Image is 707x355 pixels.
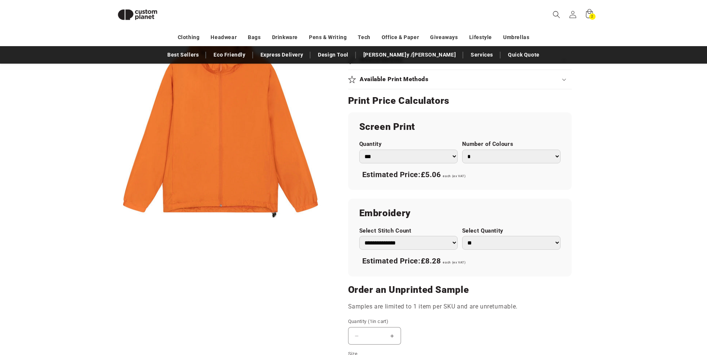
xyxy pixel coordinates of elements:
a: Best Sellers [164,48,202,61]
iframe: Chat Widget [583,275,707,355]
img: Custom Planet [111,3,164,26]
summary: Search [548,6,565,23]
label: Select Quantity [462,227,561,234]
a: Eco Friendly [210,48,249,61]
summary: Available Print Methods [348,70,572,89]
span: ( in cart) [368,319,388,324]
span: each (ex VAT) [443,174,465,178]
a: Quick Quote [504,48,543,61]
a: Headwear [211,31,237,44]
h2: Order an Unprinted Sample [348,284,572,296]
span: £8.28 [421,256,441,265]
h2: Screen Print [359,121,561,133]
a: Design Tool [314,48,352,61]
h2: Available Print Methods [360,76,429,83]
a: Pens & Writing [309,31,347,44]
label: Quantity [359,141,458,148]
media-gallery: Gallery Viewer [111,11,329,229]
a: Giveaways [430,31,458,44]
span: £5.06 [421,170,441,179]
a: Office & Paper [382,31,419,44]
p: Samples are limited to 1 item per SKU and are unreturnable. [348,301,572,312]
a: Tech [358,31,370,44]
a: Clothing [178,31,200,44]
div: Estimated Price: [359,253,561,269]
a: [PERSON_NAME]y /[PERSON_NAME] [360,48,460,61]
h2: Embroidery [359,207,561,219]
span: 2 [591,13,593,20]
a: Lifestyle [469,31,492,44]
h2: Print Price Calculators [348,95,572,107]
label: Select Stitch Count [359,227,458,234]
a: Express Delivery [257,48,307,61]
a: Services [467,48,497,61]
a: Umbrellas [503,31,529,44]
label: Quantity [348,318,512,325]
label: Number of Colours [462,141,561,148]
a: Drinkware [272,31,298,44]
div: Estimated Price: [359,167,561,183]
span: 1 [370,319,372,324]
span: each (ex VAT) [443,260,465,264]
a: Bags [248,31,261,44]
